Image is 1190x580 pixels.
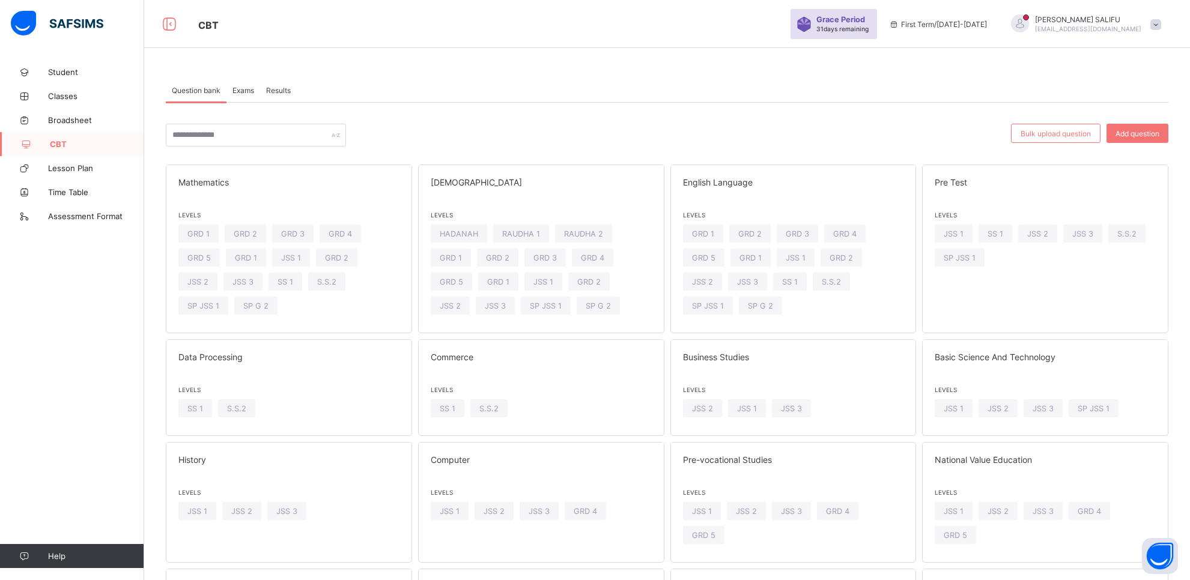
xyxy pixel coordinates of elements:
[48,91,144,101] span: Classes
[187,301,219,310] span: SP JSS 1
[692,253,715,262] span: GRD 5
[683,211,904,219] span: Levels
[944,531,967,540] span: GRD 5
[692,404,713,413] span: JSS 2
[692,507,712,516] span: JSS 1
[692,531,715,540] span: GRD 5
[440,253,462,262] span: GRD 1
[533,277,553,286] span: JSS 1
[944,507,964,516] span: JSS 1
[178,352,399,362] span: Data Processing
[486,253,509,262] span: GRD 2
[935,352,1156,362] span: Basic Science And Technology
[1021,129,1091,138] span: Bulk upload question
[988,229,1003,238] span: SS 1
[487,277,509,286] span: GRD 1
[440,404,455,413] span: SS 1
[935,489,1156,496] span: Levels
[1072,229,1093,238] span: JSS 3
[988,507,1009,516] span: JSS 2
[281,253,301,262] span: JSS 1
[889,20,987,29] span: session/term information
[692,301,724,310] span: SP JSS 1
[48,187,144,197] span: Time Table
[227,404,246,413] span: S.S.2
[479,404,499,413] span: S.S.2
[1142,538,1178,574] button: Open asap
[564,229,603,238] span: RAUDHA 2
[1116,129,1159,138] span: Add question
[325,253,348,262] span: GRD 2
[172,86,220,95] span: Question bank
[50,139,144,149] span: CBT
[266,86,291,95] span: Results
[581,253,604,262] span: GRD 4
[530,301,562,310] span: SP JSS 1
[198,19,219,31] span: CBT
[243,301,269,310] span: SP G 2
[1078,507,1101,516] span: GRD 4
[440,229,478,238] span: HADANAH
[48,163,144,173] span: Lesson Plan
[485,301,506,310] span: JSS 3
[781,404,802,413] span: JSS 3
[683,489,904,496] span: Levels
[431,386,652,393] span: Levels
[999,14,1167,34] div: ABDULRAHMAN SALIFU
[440,277,463,286] span: GRD 5
[822,277,841,286] span: S.S.2
[431,211,652,219] span: Levels
[786,253,806,262] span: JSS 1
[187,229,210,238] span: GRD 1
[48,115,144,125] span: Broadsheet
[431,489,652,496] span: Levels
[281,229,305,238] span: GRD 3
[737,277,758,286] span: JSS 3
[178,386,399,393] span: Levels
[786,229,809,238] span: GRD 3
[833,229,857,238] span: GRD 4
[738,229,762,238] span: GRD 2
[577,277,601,286] span: GRD 2
[1078,404,1110,413] span: SP JSS 1
[683,386,904,393] span: Levels
[232,277,253,286] span: JSS 3
[739,253,762,262] span: GRD 1
[187,404,203,413] span: SS 1
[278,277,293,286] span: SS 1
[1035,25,1141,32] span: [EMAIL_ADDRESS][DOMAIN_NAME]
[276,507,297,516] span: JSS 3
[187,277,208,286] span: JSS 2
[317,277,336,286] span: S.S.2
[502,229,540,238] span: RAUDHA 1
[187,253,211,262] span: GRD 5
[431,177,652,187] span: [DEMOGRAPHIC_DATA]
[736,507,757,516] span: JSS 2
[440,301,461,310] span: JSS 2
[431,352,652,362] span: Commerce
[748,301,773,310] span: SP G 2
[484,507,505,516] span: JSS 2
[737,404,757,413] span: JSS 1
[1035,15,1141,24] span: [PERSON_NAME] SALIFU
[1027,229,1048,238] span: JSS 2
[816,15,865,24] span: Grace Period
[178,455,399,465] span: History
[329,229,352,238] span: GRD 4
[231,507,252,516] span: JSS 2
[935,211,1156,219] span: Levels
[586,301,611,310] span: SP G 2
[11,11,103,36] img: safsims
[234,229,257,238] span: GRD 2
[935,455,1156,465] span: National Value Education
[830,253,853,262] span: GRD 2
[692,277,713,286] span: JSS 2
[178,489,399,496] span: Levels
[782,277,798,286] span: SS 1
[683,352,904,362] span: Business Studies
[944,229,964,238] span: JSS 1
[781,507,802,516] span: JSS 3
[187,507,207,516] span: JSS 1
[826,507,849,516] span: GRD 4
[232,86,254,95] span: Exams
